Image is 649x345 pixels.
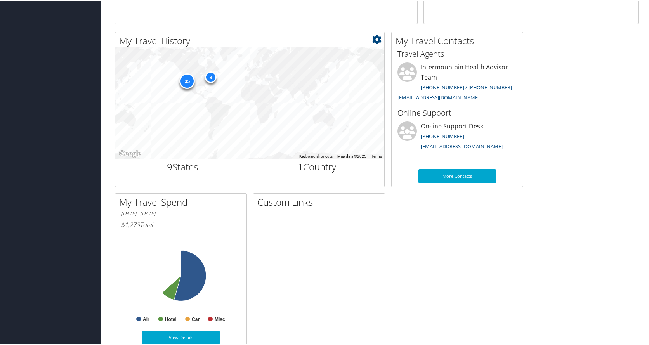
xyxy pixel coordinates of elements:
h2: Country [256,159,379,173]
a: Terms (opens in new tab) [371,153,382,158]
li: Intermountain Health Advisor Team [394,62,521,103]
div: 35 [179,73,195,88]
span: 1 [298,159,303,172]
a: [EMAIL_ADDRESS][DOMAIN_NAME] [397,93,479,100]
text: Air [143,316,149,321]
h2: My Travel Contacts [396,33,523,47]
span: $1,273 [121,220,140,228]
img: Google [117,148,143,158]
text: Misc [215,316,225,321]
li: On-line Support Desk [394,121,521,153]
h3: Travel Agents [397,48,517,59]
button: Keyboard shortcuts [299,153,333,158]
a: [PHONE_NUMBER] [421,132,464,139]
a: View Details [142,330,220,344]
h6: [DATE] - [DATE] [121,209,241,217]
h6: Total [121,220,241,228]
a: [EMAIL_ADDRESS][DOMAIN_NAME] [421,142,503,149]
a: [PHONE_NUMBER] / [PHONE_NUMBER] [421,83,512,90]
h3: Online Support [397,107,517,118]
text: Hotel [165,316,177,321]
a: More Contacts [418,168,496,182]
a: Open this area in Google Maps (opens a new window) [117,148,143,158]
h2: Custom Links [257,195,385,208]
h2: My Travel Spend [119,195,246,208]
span: Map data ©2025 [337,153,366,158]
div: 8 [205,71,217,82]
text: Car [192,316,200,321]
span: 9 [167,159,172,172]
h2: My Travel History [119,33,384,47]
h2: States [121,159,244,173]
